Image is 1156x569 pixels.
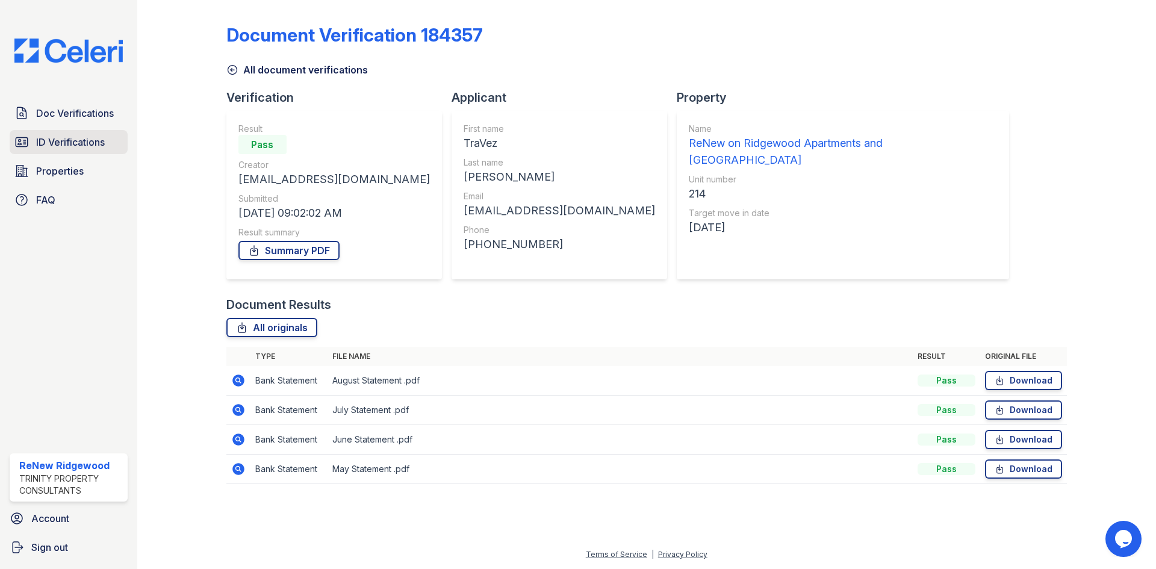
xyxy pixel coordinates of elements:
[689,135,997,169] div: ReNew on Ridgewood Apartments and [GEOGRAPHIC_DATA]
[464,190,655,202] div: Email
[250,455,328,484] td: Bank Statement
[328,347,913,366] th: File name
[985,459,1062,479] a: Download
[10,130,128,154] a: ID Verifications
[5,39,132,63] img: CE_Logo_Blue-a8612792a0a2168367f1c8372b55b34899dd931a85d93a1a3d3e32e68fde9ad4.png
[5,535,132,559] a: Sign out
[464,135,655,152] div: TraVez
[677,89,1019,106] div: Property
[238,193,430,205] div: Submitted
[250,366,328,396] td: Bank Statement
[651,550,654,559] div: |
[19,473,123,497] div: Trinity Property Consultants
[328,366,913,396] td: August Statement .pdf
[918,463,975,475] div: Pass
[913,347,980,366] th: Result
[31,540,68,555] span: Sign out
[250,396,328,425] td: Bank Statement
[238,159,430,171] div: Creator
[10,101,128,125] a: Doc Verifications
[464,236,655,253] div: [PHONE_NUMBER]
[689,123,997,169] a: Name ReNew on Ridgewood Apartments and [GEOGRAPHIC_DATA]
[985,430,1062,449] a: Download
[464,157,655,169] div: Last name
[328,396,913,425] td: July Statement .pdf
[464,224,655,236] div: Phone
[658,550,707,559] a: Privacy Policy
[226,296,331,313] div: Document Results
[250,347,328,366] th: Type
[19,458,123,473] div: ReNew Ridgewood
[985,400,1062,420] a: Download
[1105,521,1144,557] iframe: chat widget
[689,123,997,135] div: Name
[328,455,913,484] td: May Statement .pdf
[689,219,997,236] div: [DATE]
[10,188,128,212] a: FAQ
[238,123,430,135] div: Result
[238,226,430,238] div: Result summary
[238,241,340,260] a: Summary PDF
[980,347,1067,366] th: Original file
[226,89,452,106] div: Verification
[464,202,655,219] div: [EMAIL_ADDRESS][DOMAIN_NAME]
[36,164,84,178] span: Properties
[226,318,317,337] a: All originals
[36,193,55,207] span: FAQ
[464,169,655,185] div: [PERSON_NAME]
[238,205,430,222] div: [DATE] 09:02:02 AM
[31,511,69,526] span: Account
[238,135,287,154] div: Pass
[5,506,132,530] a: Account
[250,425,328,455] td: Bank Statement
[918,375,975,387] div: Pass
[36,106,114,120] span: Doc Verifications
[689,207,997,219] div: Target move in date
[689,185,997,202] div: 214
[238,171,430,188] div: [EMAIL_ADDRESS][DOMAIN_NAME]
[226,24,483,46] div: Document Verification 184357
[985,371,1062,390] a: Download
[10,159,128,183] a: Properties
[464,123,655,135] div: First name
[36,135,105,149] span: ID Verifications
[689,173,997,185] div: Unit number
[452,89,677,106] div: Applicant
[918,404,975,416] div: Pass
[586,550,647,559] a: Terms of Service
[226,63,368,77] a: All document verifications
[328,425,913,455] td: June Statement .pdf
[918,434,975,446] div: Pass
